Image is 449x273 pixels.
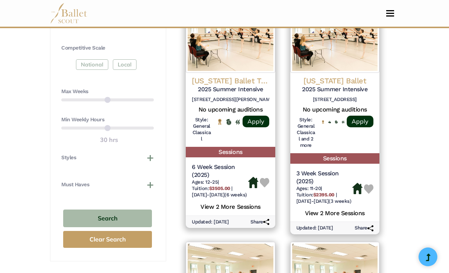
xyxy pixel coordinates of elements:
[296,186,352,205] h6: | |
[63,210,152,227] button: Search
[100,135,118,145] output: 30 hrs
[63,231,152,248] button: Clear Search
[248,177,258,188] img: Housing Available
[296,186,321,191] span: Ages: 11-20
[290,153,379,164] h5: Sessions
[355,225,373,231] h6: Share
[192,86,269,94] h5: 2025 Summer Intensive
[364,184,373,194] img: Heart
[296,170,352,186] h5: 3 Week Session (2025)
[192,179,218,185] span: Ages: 12-25
[235,119,240,125] img: In Person
[296,76,373,86] h4: [US_STATE] Ballet
[347,116,373,127] a: Apply
[296,208,373,217] h5: View 2 More Sessions
[61,181,154,189] button: Must Haves
[313,192,334,198] b: $2395.00
[243,116,269,127] a: Apply
[192,192,247,198] span: [DATE]-[DATE] (6 weeks)
[192,97,269,103] h6: [STREET_ADDRESS][PERSON_NAME]
[226,119,231,125] img: Offers Scholarship
[192,163,248,179] h5: 6 Week Session (2025)
[61,44,154,52] h4: Competitive Scale
[61,88,154,95] h4: Max Weeks
[296,106,373,114] h5: No upcoming auditions
[296,86,373,94] h5: 2025 Summer Intensive
[250,219,269,225] h6: Share
[61,154,76,161] h4: Styles
[381,10,399,17] button: Toggle navigation
[61,116,154,124] h4: Min Weekly Hours
[192,117,211,142] h6: Style: General Classical
[296,97,373,103] h6: [STREET_ADDRESS]
[296,192,336,198] span: Tuition:
[296,117,316,149] h6: Style: General Classical and 2 more
[217,119,223,125] img: National
[296,198,351,204] span: [DATE]-[DATE] (3 weeks)
[192,106,269,114] h5: No upcoming auditions
[260,178,269,187] img: Heart
[192,186,231,191] span: Tuition:
[296,225,333,231] h6: Updated: [DATE]
[192,179,248,198] h6: | |
[322,120,325,124] img: National
[192,201,269,211] h5: View 2 More Sessions
[61,154,154,161] button: Styles
[328,121,331,124] img: Offers Financial Aid
[341,121,344,124] img: In Person
[352,183,363,194] img: Housing Available
[192,76,269,86] h4: [US_STATE] Ballet Theatre (OBT)
[186,147,275,158] h5: Sessions
[192,219,229,225] h6: Updated: [DATE]
[209,186,230,191] b: $3505.00
[335,121,338,124] img: Offers Scholarship
[61,181,89,189] h4: Must Haves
